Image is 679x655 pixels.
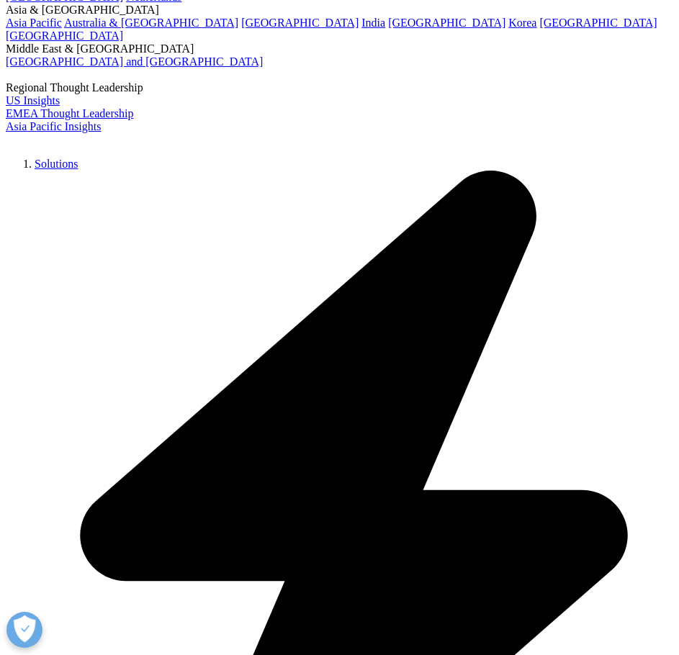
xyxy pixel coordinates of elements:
a: US Insights [6,94,60,107]
a: Solutions [35,158,78,170]
a: [GEOGRAPHIC_DATA] [241,17,359,29]
a: Asia Pacific Insights [6,120,101,132]
div: Middle East & [GEOGRAPHIC_DATA] [6,42,673,55]
a: [GEOGRAPHIC_DATA] [6,30,123,42]
a: [GEOGRAPHIC_DATA] [539,17,657,29]
a: [GEOGRAPHIC_DATA] [388,17,505,29]
a: Australia & [GEOGRAPHIC_DATA] [64,17,238,29]
div: Regional Thought Leadership [6,81,673,94]
a: EMEA Thought Leadership [6,107,133,119]
a: Korea [508,17,536,29]
a: Asia Pacific [6,17,62,29]
button: Apri preferenze [6,612,42,648]
div: Asia & [GEOGRAPHIC_DATA] [6,4,673,17]
a: India [361,17,385,29]
a: [GEOGRAPHIC_DATA] and [GEOGRAPHIC_DATA] [6,55,263,68]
